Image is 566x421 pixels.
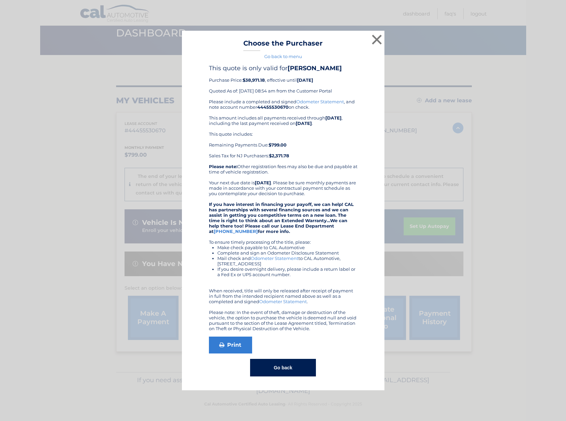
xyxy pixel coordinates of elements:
div: Purchase Price: , effective until Quoted As of: [DATE] 08:54 am from the Customer Portal [209,64,357,99]
b: $2,371.78 [269,153,289,158]
a: [PHONE_NUMBER] [214,229,258,234]
a: Odometer Statement [296,99,344,104]
button: × [370,33,384,46]
li: If you desire overnight delivery, please include a return label or a Fed Ex or UPS account number. [217,266,357,277]
b: [DATE] [325,115,342,121]
b: $38,971.18 [243,77,265,83]
li: Complete and sign an Odometer Disclosure Statement [217,250,357,256]
b: [DATE] [296,121,312,126]
div: Please include a completed and signed , and note account number on check. This amount includes al... [209,99,357,331]
b: [DATE] [297,77,313,83]
li: Mail check and to CAL Automotive, [STREET_ADDRESS] [217,256,357,266]
b: $799.00 [269,142,287,148]
b: [PERSON_NAME] [288,64,342,72]
h4: This quote is only valid for [209,64,357,72]
b: 44455530670 [257,104,289,110]
b: [DATE] [255,180,271,185]
a: Odometer Statement [259,299,307,304]
b: Please note: [209,164,237,169]
a: Print [209,337,252,353]
h3: Choose the Purchaser [243,39,323,51]
a: Odometer Statement [251,256,298,261]
a: Go back to menu [264,54,302,59]
button: Go back [250,359,316,376]
li: Make check payable to CAL Automotive [217,245,357,250]
div: This quote includes: Remaining Payments Due: Sales Tax for NJ Purchasers: [209,131,357,158]
strong: If you have interest in financing your payoff, we can help! CAL has partnerships with several fin... [209,202,354,234]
